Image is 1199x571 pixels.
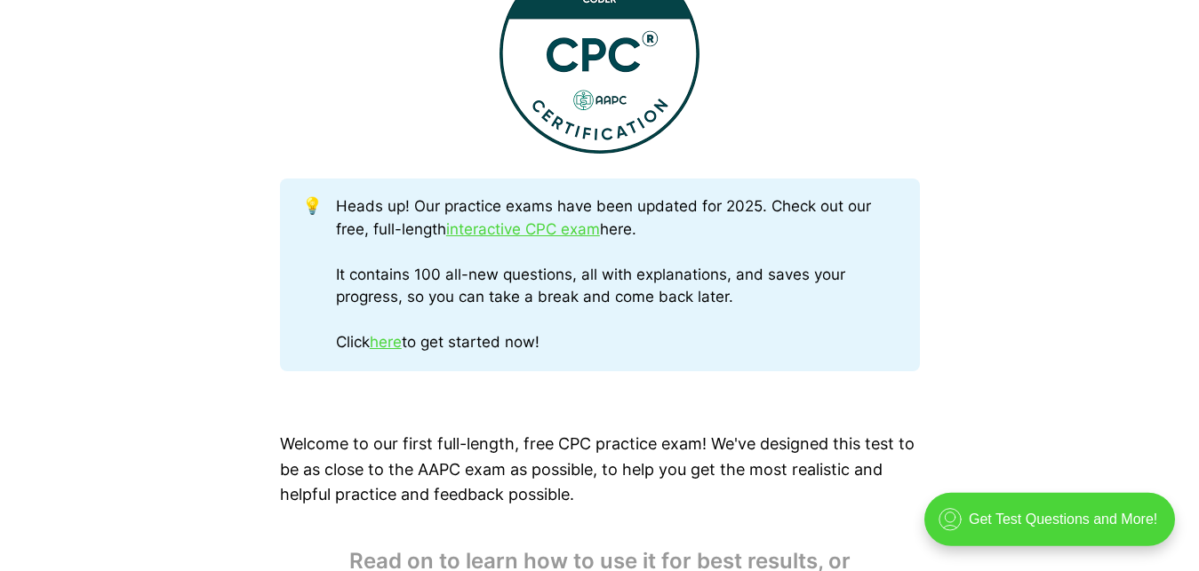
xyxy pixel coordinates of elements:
[909,484,1199,571] iframe: portal-trigger
[280,432,920,508] p: Welcome to our first full-length, free CPC practice exam! We've designed this test to be as close...
[302,195,336,354] div: 💡
[370,333,402,351] a: here
[336,195,897,354] div: Heads up! Our practice exams have been updated for 2025. Check out our free, full-length here. It...
[446,220,600,238] a: interactive CPC exam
